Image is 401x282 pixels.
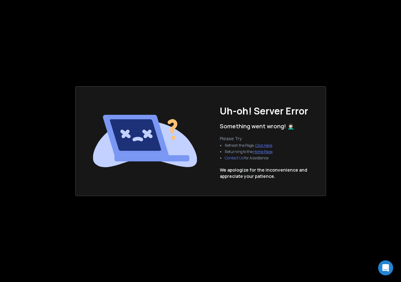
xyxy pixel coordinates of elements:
p: We apologize for the inconvenience and appreciate your patience. [220,167,307,179]
p: Something went wrong! 🤦🏻‍♂️ [220,122,294,130]
h1: Uh-oh! Server Error [220,105,308,117]
a: Home Page [253,149,272,154]
li: Returning to the . [225,149,273,154]
li: for Assistance [225,156,273,161]
p: Please Try: [220,136,278,142]
li: Refresh the Page, . [225,143,273,148]
div: Open Intercom Messenger [378,260,393,275]
a: Click Here [255,143,272,148]
button: Contact Us [225,156,244,161]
